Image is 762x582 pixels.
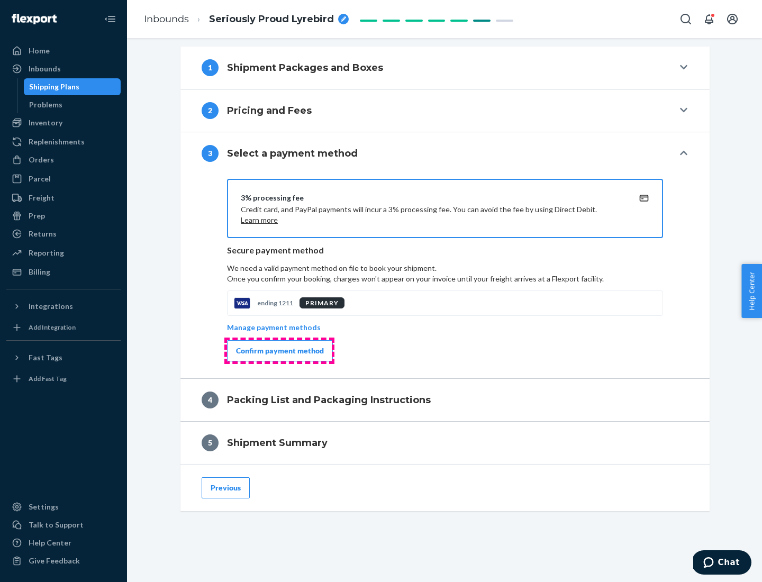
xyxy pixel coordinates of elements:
button: Previous [202,477,250,498]
button: 1Shipment Packages and Boxes [180,47,710,89]
div: Freight [29,193,55,203]
ol: breadcrumbs [135,4,357,35]
div: Inventory [29,117,62,128]
a: Home [6,42,121,59]
button: Open notifications [698,8,720,30]
button: Close Navigation [99,8,121,30]
div: PRIMARY [300,297,344,308]
button: Give Feedback [6,552,121,569]
button: Integrations [6,298,121,315]
p: Manage payment methods [227,322,321,333]
button: Learn more [241,215,278,225]
p: Credit card, and PayPal payments will incur a 3% processing fee. You can avoid the fee by using D... [241,204,624,225]
div: Home [29,46,50,56]
a: Billing [6,263,121,280]
a: Help Center [6,534,121,551]
button: 5Shipment Summary [180,422,710,464]
div: Settings [29,502,59,512]
div: 3 [202,145,219,162]
button: Talk to Support [6,516,121,533]
div: Confirm payment method [236,345,324,356]
div: Returns [29,229,57,239]
button: Confirm payment method [227,340,333,361]
a: Parcel [6,170,121,187]
a: Inventory [6,114,121,131]
a: Inbounds [144,13,189,25]
div: Billing [29,267,50,277]
h4: Select a payment method [227,147,358,160]
iframe: Opens a widget where you can chat to one of our agents [693,550,751,577]
div: Talk to Support [29,520,84,530]
h4: Shipment Summary [227,436,328,450]
div: Add Integration [29,323,76,332]
div: Problems [29,99,62,110]
div: Parcel [29,174,51,184]
button: 4Packing List and Packaging Instructions [180,379,710,421]
h4: Packing List and Packaging Instructions [227,393,431,407]
div: 5 [202,434,219,451]
a: Freight [6,189,121,206]
button: 3Select a payment method [180,132,710,175]
a: Orders [6,151,121,168]
a: Returns [6,225,121,242]
a: Reporting [6,244,121,261]
a: Problems [24,96,121,113]
a: Replenishments [6,133,121,150]
div: Integrations [29,301,73,312]
div: Reporting [29,248,64,258]
a: Prep [6,207,121,224]
div: 4 [202,392,219,408]
div: Add Fast Tag [29,374,67,383]
div: 3% processing fee [241,193,624,203]
div: Give Feedback [29,556,80,566]
h4: Pricing and Fees [227,104,312,117]
div: Replenishments [29,137,85,147]
p: Secure payment method [227,244,663,257]
a: Inbounds [6,60,121,77]
div: Help Center [29,538,71,548]
p: ending 1211 [257,298,293,307]
a: Shipping Plans [24,78,121,95]
button: 2Pricing and Fees [180,89,710,132]
button: Open Search Box [675,8,696,30]
div: Orders [29,154,54,165]
a: Settings [6,498,121,515]
a: Add Fast Tag [6,370,121,387]
img: Flexport logo [12,14,57,24]
div: Shipping Plans [29,81,79,92]
div: 2 [202,102,219,119]
a: Add Integration [6,319,121,336]
div: Inbounds [29,63,61,74]
h4: Shipment Packages and Boxes [227,61,383,75]
span: Seriously Proud Lyrebird [209,13,334,26]
div: 1 [202,59,219,76]
p: We need a valid payment method on file to book your shipment. [227,263,663,284]
div: Fast Tags [29,352,62,363]
p: Once you confirm your booking, charges won't appear on your invoice until your freight arrives at... [227,274,663,284]
button: Fast Tags [6,349,121,366]
div: Prep [29,211,45,221]
button: Open account menu [722,8,743,30]
button: Help Center [741,264,762,318]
